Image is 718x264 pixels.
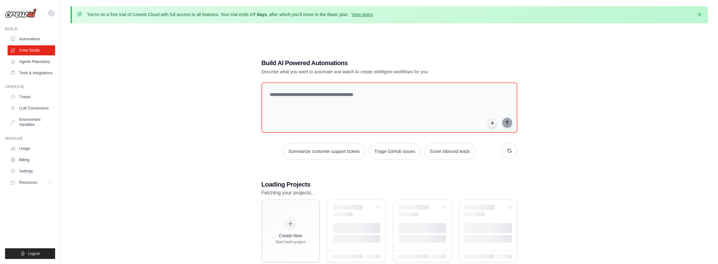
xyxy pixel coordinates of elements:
a: Billing [8,155,55,165]
a: Automations [8,34,55,44]
a: Usage [8,143,55,154]
h1: Build AI Powered Automations [261,59,473,67]
div: Operate [5,84,55,89]
div: Start fresh project [276,239,306,244]
span: Logout [28,251,40,256]
a: Crew Studio [8,45,55,55]
div: Build [5,26,55,31]
button: Get new suggestions [502,143,517,159]
a: View plans [351,12,372,17]
img: Logo [5,8,37,18]
div: Manage [5,136,55,141]
a: Environment Variables [8,115,55,130]
button: Logout [5,248,55,259]
a: LLM Connections [8,103,55,113]
a: Tools & Integrations [8,68,55,78]
p: Fetching your projects... [261,189,517,197]
div: Create New [276,233,306,239]
span: Resources [19,180,37,185]
button: Score inbound leads [424,143,475,160]
button: Click to speak your automation idea [488,118,497,128]
button: Resources [8,177,55,188]
button: Summarize customer support tickets [283,143,365,160]
h3: Loading Projects [261,180,517,189]
strong: 7 days [253,12,267,17]
a: Traces [8,92,55,102]
p: Describe what you want to automate and watch AI create intelligent workflows for you [261,69,473,75]
a: Agents Repository [8,57,55,67]
a: Settings [8,166,55,176]
button: Triage GitHub issues [369,143,421,160]
p: You're on a free trial of CrewAI Cloud with full access to all features. Your trial ends in , aft... [87,11,374,18]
